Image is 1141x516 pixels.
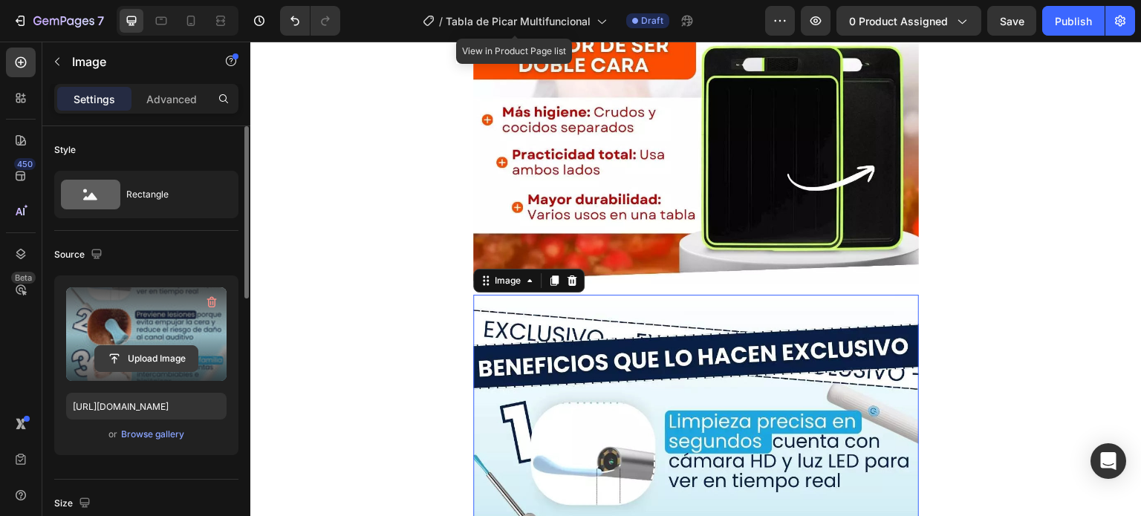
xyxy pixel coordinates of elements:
[280,6,340,36] div: Undo/Redo
[241,232,273,246] div: Image
[250,42,1141,516] iframe: Design area
[66,393,227,419] input: https://example.com/image.jpg
[120,427,185,442] button: Browse gallery
[54,245,105,265] div: Source
[14,158,36,170] div: 450
[6,6,111,36] button: 7
[54,494,94,514] div: Size
[11,272,36,284] div: Beta
[146,91,197,107] p: Advanced
[54,143,76,157] div: Style
[849,13,948,29] span: 0 product assigned
[1042,6,1105,36] button: Publish
[446,13,591,29] span: Tabla de Picar Multifuncional
[1090,443,1126,479] div: Open Intercom Messenger
[121,428,184,441] div: Browse gallery
[72,53,198,71] p: Image
[987,6,1036,36] button: Save
[1055,13,1092,29] div: Publish
[108,425,117,443] span: or
[836,6,981,36] button: 0 product assigned
[439,13,443,29] span: /
[1000,15,1024,27] span: Save
[97,12,104,30] p: 7
[641,14,663,27] span: Draft
[94,345,198,372] button: Upload Image
[74,91,115,107] p: Settings
[126,177,217,212] div: Rectangle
